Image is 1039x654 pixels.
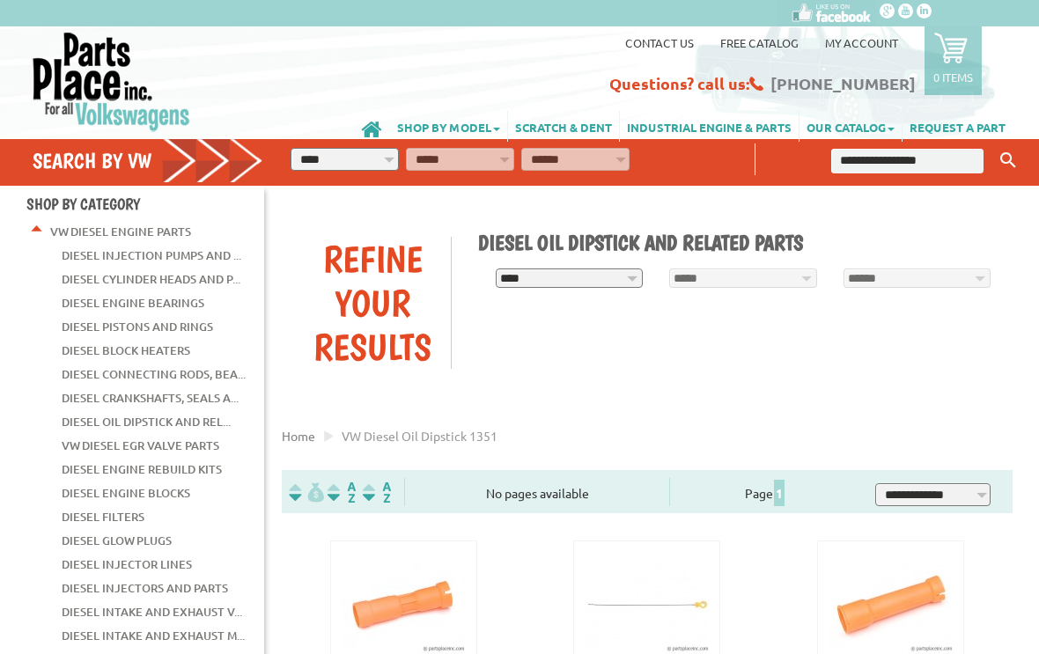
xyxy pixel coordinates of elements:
a: VW Diesel Engine Parts [50,220,191,243]
a: Diesel Crankshafts, Seals a... [62,386,239,409]
a: Diesel Injectors and Parts [62,577,228,599]
a: SCRATCH & DENT [508,111,619,142]
a: Free Catalog [720,35,799,50]
a: Diesel Intake and Exhaust M... [62,624,245,647]
a: VW Diesel EGR Valve Parts [62,434,219,457]
h4: Search by VW [33,148,263,173]
h1: Diesel Oil Dipstick and Related Parts [478,230,1000,255]
span: 1 [774,480,785,506]
button: Keyword Search [995,146,1021,175]
a: Diesel Engine Rebuild Kits [62,458,222,481]
a: Diesel Engine Blocks [62,481,190,504]
a: Diesel Injection Pumps and ... [62,244,241,267]
a: OUR CATALOG [800,111,902,142]
p: 0 items [933,70,973,85]
a: Diesel Engine Bearings [62,291,204,314]
a: Diesel Block Heaters [62,339,190,362]
div: Refine Your Results [295,237,451,369]
a: Contact us [625,35,694,50]
h4: Shop By Category [26,195,264,213]
a: REQUEST A PART [903,111,1013,142]
a: Diesel Cylinder Heads and P... [62,268,240,290]
a: SHOP BY MODEL [390,111,507,142]
a: 0 items [925,26,982,95]
a: My Account [825,35,898,50]
a: Diesel Glow Plugs [62,529,172,552]
div: No pages available [405,484,669,503]
a: Diesel Pistons and Rings [62,315,213,338]
img: Parts Place Inc! [31,31,192,132]
div: Page [669,478,860,506]
a: Diesel Connecting Rods, Bea... [62,363,246,386]
a: Diesel Oil Dipstick and Rel... [62,410,231,433]
a: Diesel Intake and Exhaust V... [62,600,242,623]
a: INDUSTRIAL ENGINE & PARTS [620,111,799,142]
a: Home [282,428,315,444]
a: Diesel Injector Lines [62,553,192,576]
img: Sort by Sales Rank [359,482,394,503]
span: VW diesel oil dipstick 1351 [342,428,497,444]
a: Diesel Filters [62,505,144,528]
img: filterpricelow.svg [289,482,324,503]
img: Sort by Headline [324,482,359,503]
